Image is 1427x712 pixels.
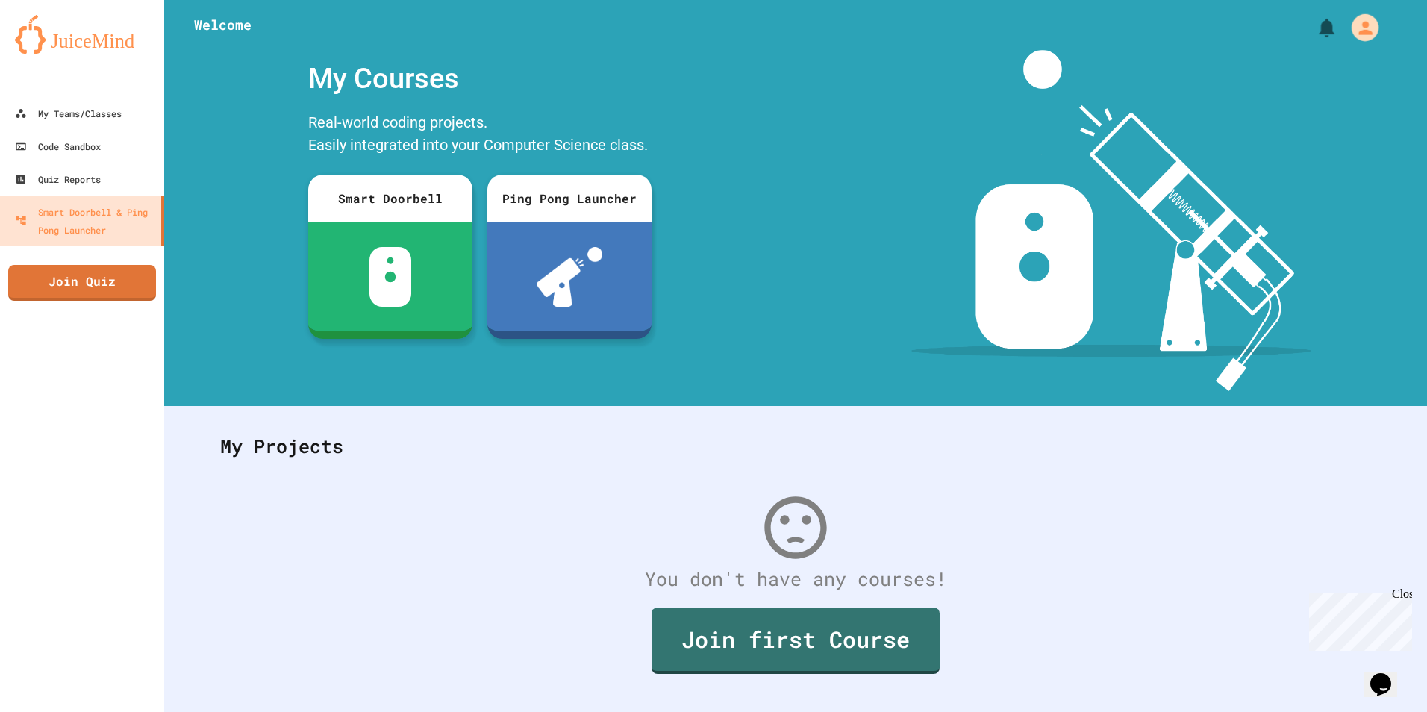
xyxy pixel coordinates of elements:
[652,608,940,674] a: Join first Course
[8,265,156,301] a: Join Quiz
[1336,10,1383,45] div: My Account
[1303,587,1412,651] iframe: chat widget
[15,104,122,122] div: My Teams/Classes
[537,247,603,307] img: ppl-with-ball.png
[308,175,472,222] div: Smart Doorbell
[301,50,659,107] div: My Courses
[369,247,412,307] img: sdb-white.svg
[487,175,652,222] div: Ping Pong Launcher
[911,50,1311,391] img: banner-image-my-projects.png
[15,137,101,155] div: Code Sandbox
[15,170,101,188] div: Quiz Reports
[6,6,103,95] div: Chat with us now!Close
[1279,11,1343,44] div: My Notifications
[15,203,155,239] div: Smart Doorbell & Ping Pong Launcher
[15,15,149,54] img: logo-orange.svg
[1364,652,1412,697] iframe: chat widget
[301,107,659,163] div: Real-world coding projects. Easily integrated into your Computer Science class.
[205,565,1386,593] div: You don't have any courses!
[205,417,1386,475] div: My Projects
